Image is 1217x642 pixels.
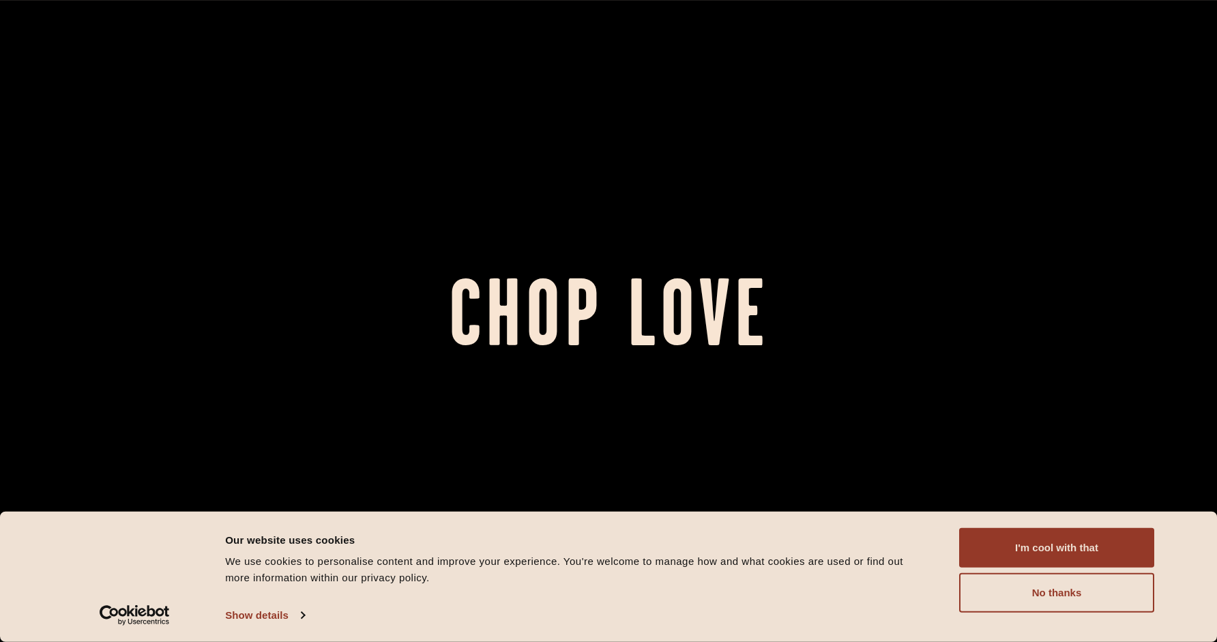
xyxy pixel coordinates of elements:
[225,531,928,548] div: Our website uses cookies
[959,528,1154,568] button: I'm cool with that
[225,553,928,586] div: We use cookies to personalise content and improve your experience. You're welcome to manage how a...
[959,573,1154,613] button: No thanks
[75,605,194,626] a: Usercentrics Cookiebot - opens in a new window
[225,605,304,626] a: Show details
